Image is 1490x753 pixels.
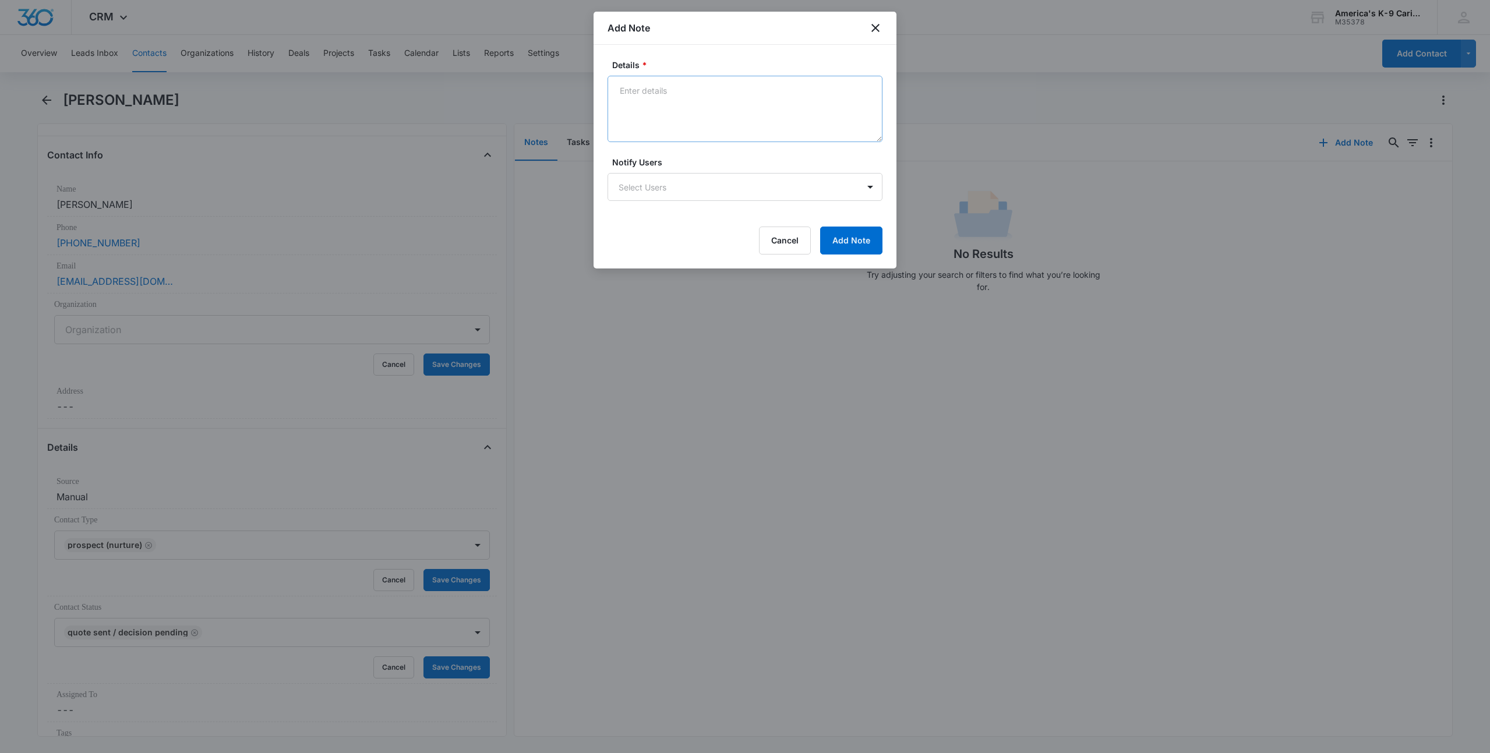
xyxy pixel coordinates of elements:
[759,227,811,254] button: Cancel
[608,21,650,35] h1: Add Note
[612,59,887,71] label: Details
[612,156,887,168] label: Notify Users
[820,227,882,254] button: Add Note
[868,21,882,35] button: close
